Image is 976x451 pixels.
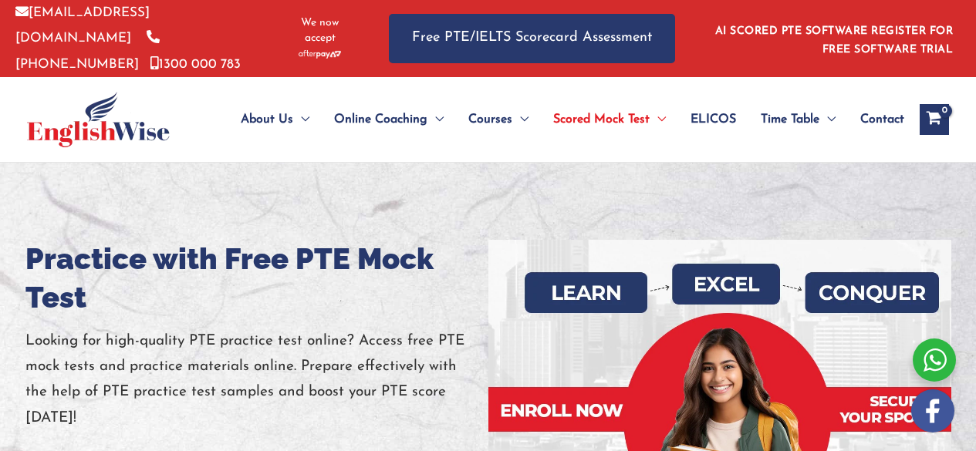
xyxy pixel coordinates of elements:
span: Time Table [761,93,819,146]
a: View Shopping Cart, empty [920,104,949,135]
a: CoursesMenu Toggle [456,93,541,146]
a: 1300 000 783 [150,58,241,71]
span: Menu Toggle [427,93,444,146]
a: Online CoachingMenu Toggle [322,93,456,146]
img: cropped-ew-logo [27,92,170,147]
span: We now accept [289,15,350,46]
span: Scored Mock Test [553,93,650,146]
a: [EMAIL_ADDRESS][DOMAIN_NAME] [15,6,150,45]
span: Online Coaching [334,93,427,146]
img: Afterpay-Logo [299,50,341,59]
span: ELICOS [691,93,736,146]
a: ELICOS [678,93,748,146]
span: Menu Toggle [650,93,666,146]
span: About Us [241,93,293,146]
nav: Site Navigation: Main Menu [204,93,904,146]
p: Looking for high-quality PTE practice test online? Access free PTE mock tests and practice materi... [25,328,488,431]
span: Menu Toggle [819,93,836,146]
a: About UsMenu Toggle [228,93,322,146]
aside: Header Widget 1 [706,13,961,63]
span: Contact [860,93,904,146]
img: white-facebook.png [911,389,954,432]
a: Contact [848,93,904,146]
a: AI SCORED PTE SOFTWARE REGISTER FOR FREE SOFTWARE TRIAL [715,25,954,56]
a: Free PTE/IELTS Scorecard Assessment [389,14,675,62]
span: Courses [468,93,512,146]
h1: Practice with Free PTE Mock Test [25,240,488,317]
span: Menu Toggle [512,93,529,146]
a: Time TableMenu Toggle [748,93,848,146]
a: Scored Mock TestMenu Toggle [541,93,678,146]
a: [PHONE_NUMBER] [15,32,160,70]
span: Menu Toggle [293,93,309,146]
